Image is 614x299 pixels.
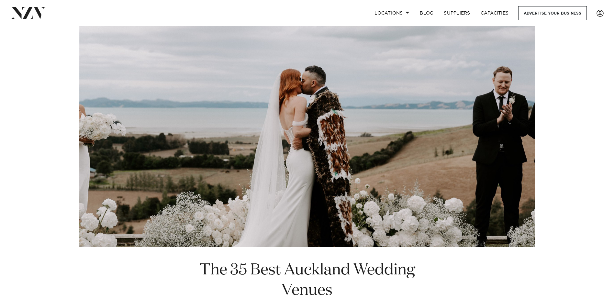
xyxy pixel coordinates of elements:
a: BLOG [415,6,439,20]
a: Capacities [475,6,514,20]
a: SUPPLIERS [439,6,475,20]
a: Locations [369,6,415,20]
a: Advertise your business [518,6,587,20]
img: The 35 Best Auckland Wedding Venues [79,26,535,247]
img: nzv-logo.png [10,7,46,19]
